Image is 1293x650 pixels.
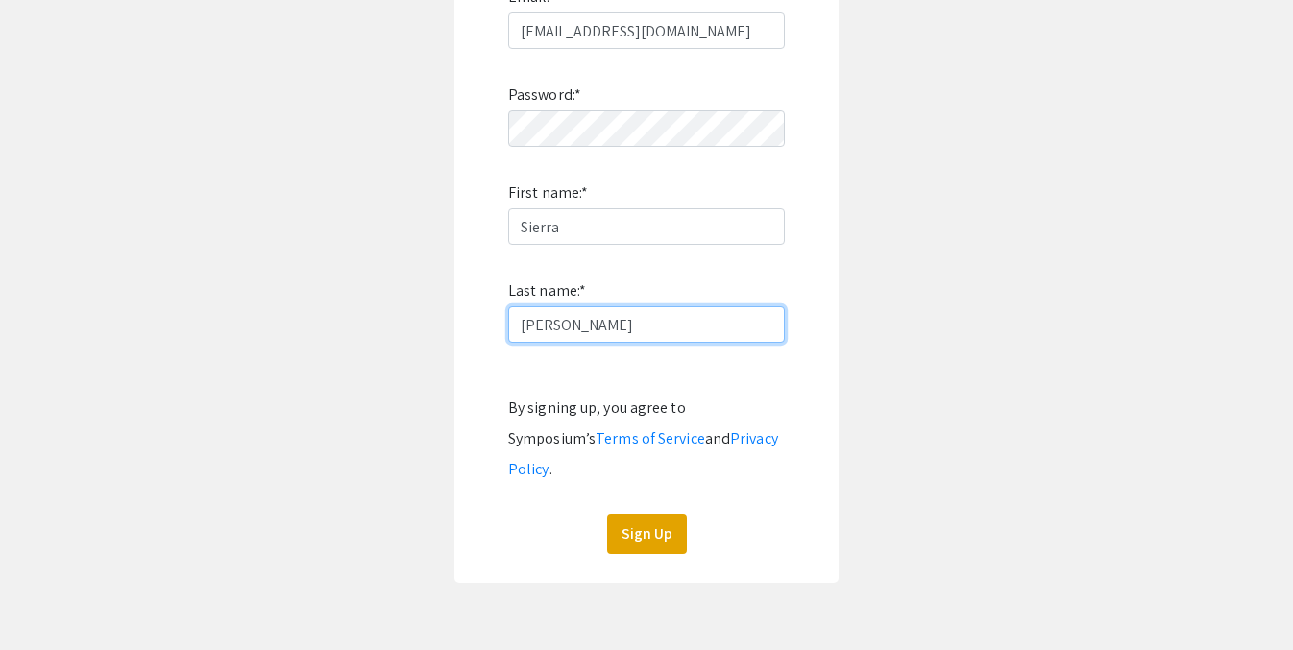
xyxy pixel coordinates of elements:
[508,428,778,479] a: Privacy Policy
[508,80,581,110] label: Password:
[14,564,82,636] iframe: Chat
[508,178,588,208] label: First name:
[607,514,687,554] button: Sign Up
[508,393,785,485] div: By signing up, you agree to Symposium’s and .
[596,428,705,448] a: Terms of Service
[508,276,586,306] label: Last name:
